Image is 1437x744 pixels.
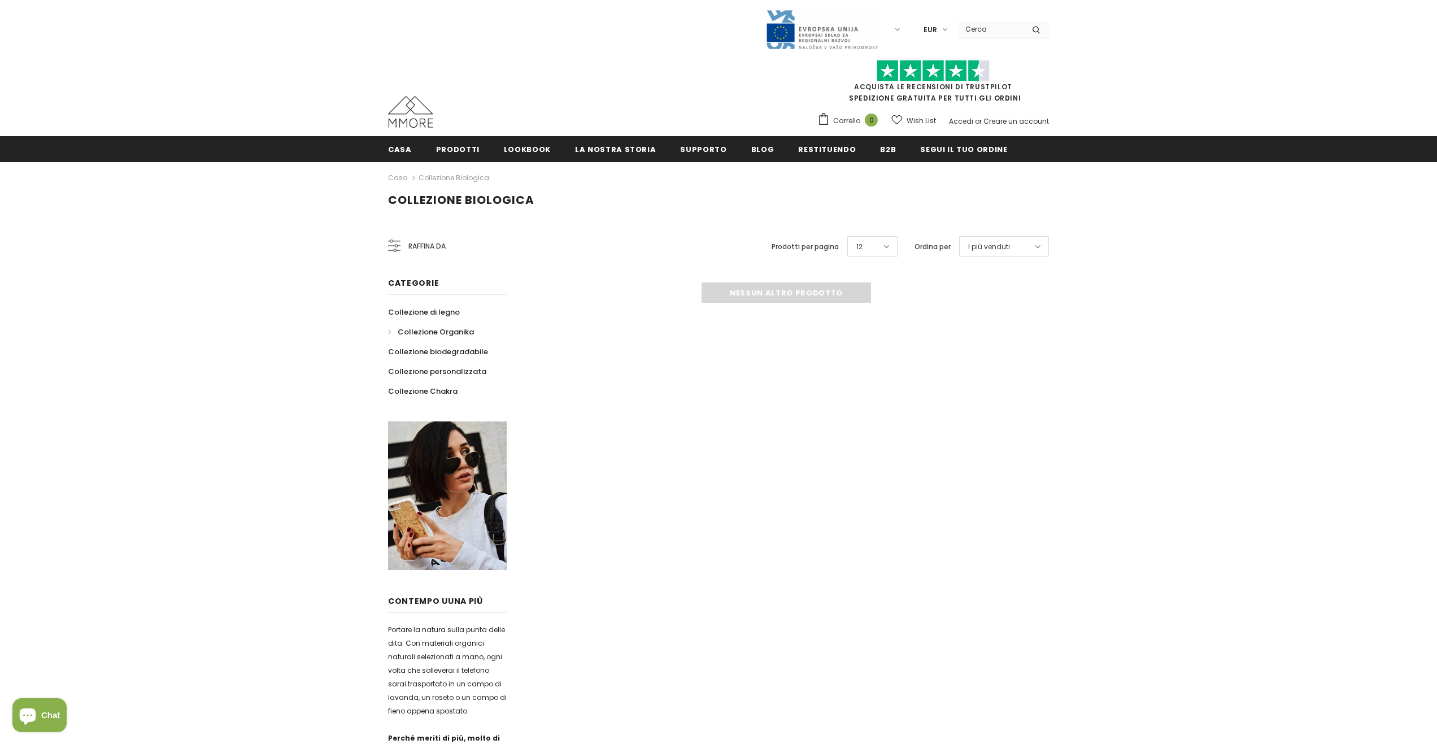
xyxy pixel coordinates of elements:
a: Casa [388,136,412,162]
a: Wish List [891,111,936,130]
a: Collezione Chakra [388,381,458,401]
span: La nostra storia [575,144,656,155]
a: Collezione biodegradabile [388,342,488,362]
a: Collezione Organika [388,322,474,342]
a: Carrello 0 [817,112,883,129]
a: Segui il tuo ordine [920,136,1007,162]
span: Blog [751,144,774,155]
a: Collezione biologica [419,173,489,182]
span: Collezione biologica [388,192,534,208]
input: Search Site [959,21,1024,37]
inbox-online-store-chat: Shopify online store chat [9,698,70,735]
span: contempo uUna più [388,595,483,607]
label: Prodotti per pagina [772,241,839,253]
span: supporto [680,144,726,155]
span: 0 [865,114,878,127]
a: Acquista le recensioni di TrustPilot [854,82,1012,92]
span: EUR [924,24,937,36]
a: Collezione personalizzata [388,362,486,381]
a: Lookbook [504,136,551,162]
a: Restituendo [798,136,856,162]
a: Javni Razpis [765,24,878,34]
span: Segui il tuo ordine [920,144,1007,155]
label: Ordina per [915,241,951,253]
span: SPEDIZIONE GRATUITA PER TUTTI GLI ORDINI [817,65,1049,103]
p: Portare la natura sulla punta delle dita. Con materiali organici naturali selezionati a mano, ogn... [388,623,507,718]
span: Categorie [388,277,439,289]
span: 12 [856,241,863,253]
span: Wish List [907,115,936,127]
a: Blog [751,136,774,162]
span: Lookbook [504,144,551,155]
a: Accedi [949,116,973,126]
span: I più venduti [968,241,1010,253]
span: Raffina da [408,240,446,253]
span: Collezione Chakra [388,386,458,397]
span: Restituendo [798,144,856,155]
img: Fidati di Pilot Stars [877,60,990,82]
a: La nostra storia [575,136,656,162]
a: supporto [680,136,726,162]
span: Collezione di legno [388,307,460,317]
img: Casi MMORE [388,96,433,128]
span: Prodotti [436,144,480,155]
span: Casa [388,144,412,155]
span: Collezione Organika [398,327,474,337]
img: Javni Razpis [765,9,878,50]
span: B2B [880,144,896,155]
span: Collezione personalizzata [388,366,486,377]
a: Prodotti [436,136,480,162]
a: B2B [880,136,896,162]
a: Creare un account [983,116,1049,126]
a: Casa [388,171,408,185]
span: or [975,116,982,126]
span: Carrello [833,115,860,127]
a: Collezione di legno [388,302,460,322]
span: Collezione biodegradabile [388,346,488,357]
